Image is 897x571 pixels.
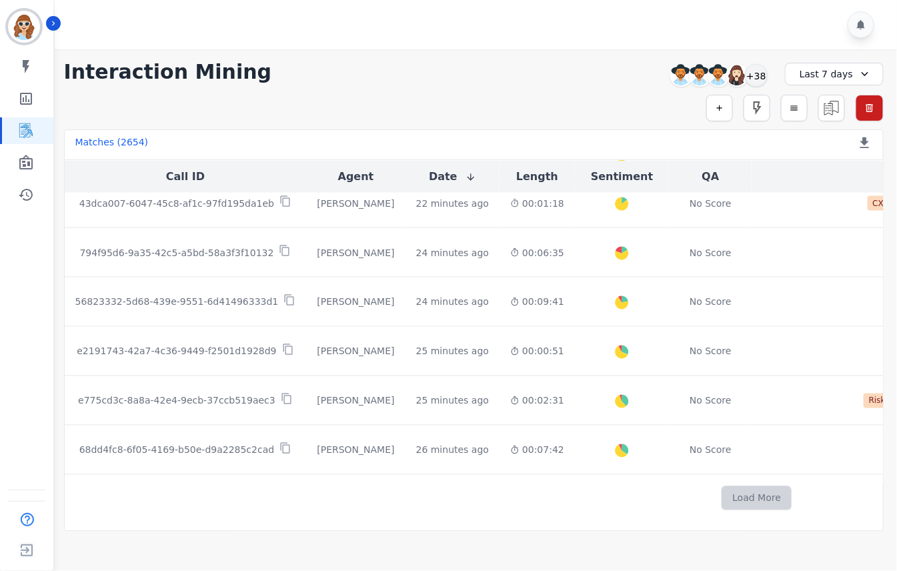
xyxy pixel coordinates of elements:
div: [PERSON_NAME] [317,296,394,309]
div: 00:02:31 [510,394,564,408]
div: 25 minutes ago [416,345,489,358]
div: +38 [745,64,768,87]
button: Sentiment [591,169,653,185]
div: 00:07:42 [510,444,564,457]
p: e775cd3c-8a8a-42e4-9ecb-37ccb519aec3 [78,394,275,408]
div: [PERSON_NAME] [317,345,394,358]
div: 00:00:51 [510,345,564,358]
div: [PERSON_NAME] [317,246,394,259]
div: 00:06:35 [510,246,564,259]
div: 24 minutes ago [416,296,489,309]
div: 25 minutes ago [416,394,489,408]
div: 26 minutes ago [416,444,489,457]
button: Load More [722,486,792,510]
p: 68dd4fc8-6f05-4169-b50e-d9a2285c2cad [79,444,275,457]
div: No Score [690,246,732,259]
button: Date [429,169,476,185]
div: 00:01:18 [510,197,564,210]
div: No Score [690,197,732,210]
div: [PERSON_NAME] [317,197,394,210]
h1: Interaction Mining [64,60,272,84]
button: QA [702,169,719,185]
div: 00:09:41 [510,296,564,309]
p: 794f95d6-9a35-42c5-a5bd-58a3f3f10132 [79,246,273,259]
div: [PERSON_NAME] [317,444,394,457]
div: Last 7 days [785,63,884,85]
div: No Score [690,394,732,408]
div: No Score [690,296,732,309]
img: Bordered avatar [8,11,40,43]
div: 24 minutes ago [416,246,489,259]
div: 22 minutes ago [416,197,489,210]
p: 56823332-5d68-439e-9551-6d41496333d1 [75,296,279,309]
button: Length [516,169,558,185]
button: Agent [338,169,374,185]
div: No Score [690,345,732,358]
button: Call ID [166,169,205,185]
div: [PERSON_NAME] [317,394,394,408]
p: 43dca007-6047-45c8-af1c-97fd195da1eb [79,197,274,210]
p: e2191743-42a7-4c36-9449-f2501d1928d9 [77,345,276,358]
div: Matches ( 2654 ) [75,135,149,154]
div: No Score [690,444,732,457]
